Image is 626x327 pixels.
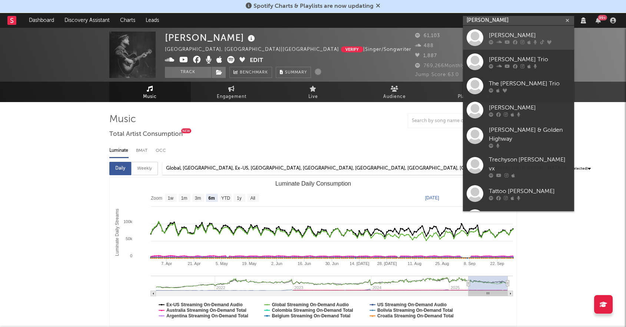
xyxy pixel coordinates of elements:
[463,206,574,230] a: [PERSON_NAME]
[191,82,272,102] a: Engagement
[377,313,454,318] text: Croatia Streaming On-Demand Total
[229,67,272,78] a: Benchmark
[136,144,148,157] div: BMAT
[272,82,354,102] a: Live
[325,261,338,266] text: 30. Jun
[463,16,574,25] input: Search for artists
[275,180,351,187] text: Luminate Daily Consumption
[415,72,459,77] span: Jump Score: 63.0
[377,302,447,307] text: US Streaming On-Demand Audio
[115,13,140,28] a: Charts
[377,261,397,266] text: 28. [DATE]
[463,122,574,152] a: [PERSON_NAME] & Golden Highway
[489,126,570,144] div: [PERSON_NAME] & Golden Highway
[415,43,434,48] span: 488
[208,196,215,201] text: 6m
[298,261,311,266] text: 16. Jun
[463,50,574,74] a: [PERSON_NAME] Trio
[407,261,421,266] text: 11. Aug
[242,261,256,266] text: 19. May
[285,71,307,75] span: Summary
[463,74,574,98] a: The [PERSON_NAME] Trio
[109,130,183,139] span: Total Artist Consumption
[165,32,257,44] div: [PERSON_NAME]
[237,196,242,201] text: 1y
[425,195,439,200] text: [DATE]
[250,196,255,201] text: All
[166,302,243,307] text: Ex-US Streaming On-Demand Audio
[598,15,607,20] div: 99 +
[156,144,165,157] div: OCC
[463,152,574,182] a: Trechyson [PERSON_NAME] vx
[166,308,246,313] text: Australia Streaming On-Demand Total
[489,55,570,64] div: [PERSON_NAME] Trio
[114,209,119,256] text: Luminate Daily Streams
[463,182,574,206] a: Tattoo [PERSON_NAME]
[140,13,164,28] a: Leads
[463,98,574,122] a: [PERSON_NAME]
[350,261,369,266] text: 14. [DATE]
[341,46,363,52] button: Verify
[463,195,467,200] text: →
[271,261,282,266] text: 2. Jun
[110,177,517,326] svg: Luminate Daily Consumption
[254,3,374,9] span: Spotify Charts & Playlists are now updating
[215,261,228,266] text: 5. May
[168,196,173,201] text: 1w
[109,162,131,175] div: Daily
[354,82,435,102] a: Audience
[276,67,311,78] button: Summary
[563,164,588,173] span: ( 9 / 10 selected)
[221,196,230,201] text: YTD
[195,196,201,201] text: 3m
[408,118,486,124] input: Search by song name or URL
[376,3,380,9] span: Dismiss
[272,302,349,307] text: Global Streaming On-Demand Audio
[123,219,132,224] text: 100k
[377,308,453,313] text: Bolivia Streaming On-Demand Total
[415,53,437,58] span: 1,887
[126,236,132,241] text: 50k
[165,67,211,78] button: Track
[109,82,191,102] a: Music
[489,103,570,112] div: [PERSON_NAME]
[130,254,132,258] text: 0
[188,261,201,266] text: 21. Apr
[596,17,601,23] button: 99+
[490,261,504,266] text: 22. Sep
[383,92,406,101] span: Audience
[59,13,115,28] a: Discovery Assistant
[166,313,248,318] text: Argentina Streaming On-Demand Total
[415,63,490,68] span: 769,266 Monthly Listeners
[464,261,476,266] text: 8. Sep
[489,79,570,88] div: The [PERSON_NAME] Trio
[165,45,428,54] div: [GEOGRAPHIC_DATA], [GEOGRAPHIC_DATA] | [GEOGRAPHIC_DATA] | Singer/Songwriter
[250,56,263,65] button: Edit
[463,26,574,50] a: [PERSON_NAME]
[308,92,318,101] span: Live
[24,13,59,28] a: Dashboard
[489,31,570,40] div: [PERSON_NAME]
[181,196,187,201] text: 1m
[151,196,162,201] text: Zoom
[435,261,449,266] text: 25. Aug
[435,82,517,102] a: Playlists/Charts
[240,68,268,77] span: Benchmark
[143,92,157,101] span: Music
[272,313,350,318] text: Belgium Streaming On-Demand Total
[131,162,158,175] div: Weekly
[217,92,246,101] span: Engagement
[489,211,570,220] div: [PERSON_NAME]
[109,144,129,157] div: Luminate
[458,92,494,101] span: Playlists/Charts
[489,187,570,196] div: Tattoo [PERSON_NAME]
[489,156,570,173] div: Trechyson [PERSON_NAME] vx
[181,128,191,133] div: New
[166,164,562,173] div: Global, [GEOGRAPHIC_DATA], Ex-US, [GEOGRAPHIC_DATA], [GEOGRAPHIC_DATA], [GEOGRAPHIC_DATA], [GEOGR...
[272,308,353,313] text: Colombia Streaming On-Demand Total
[161,261,172,266] text: 7. Apr
[415,33,440,38] span: 61,103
